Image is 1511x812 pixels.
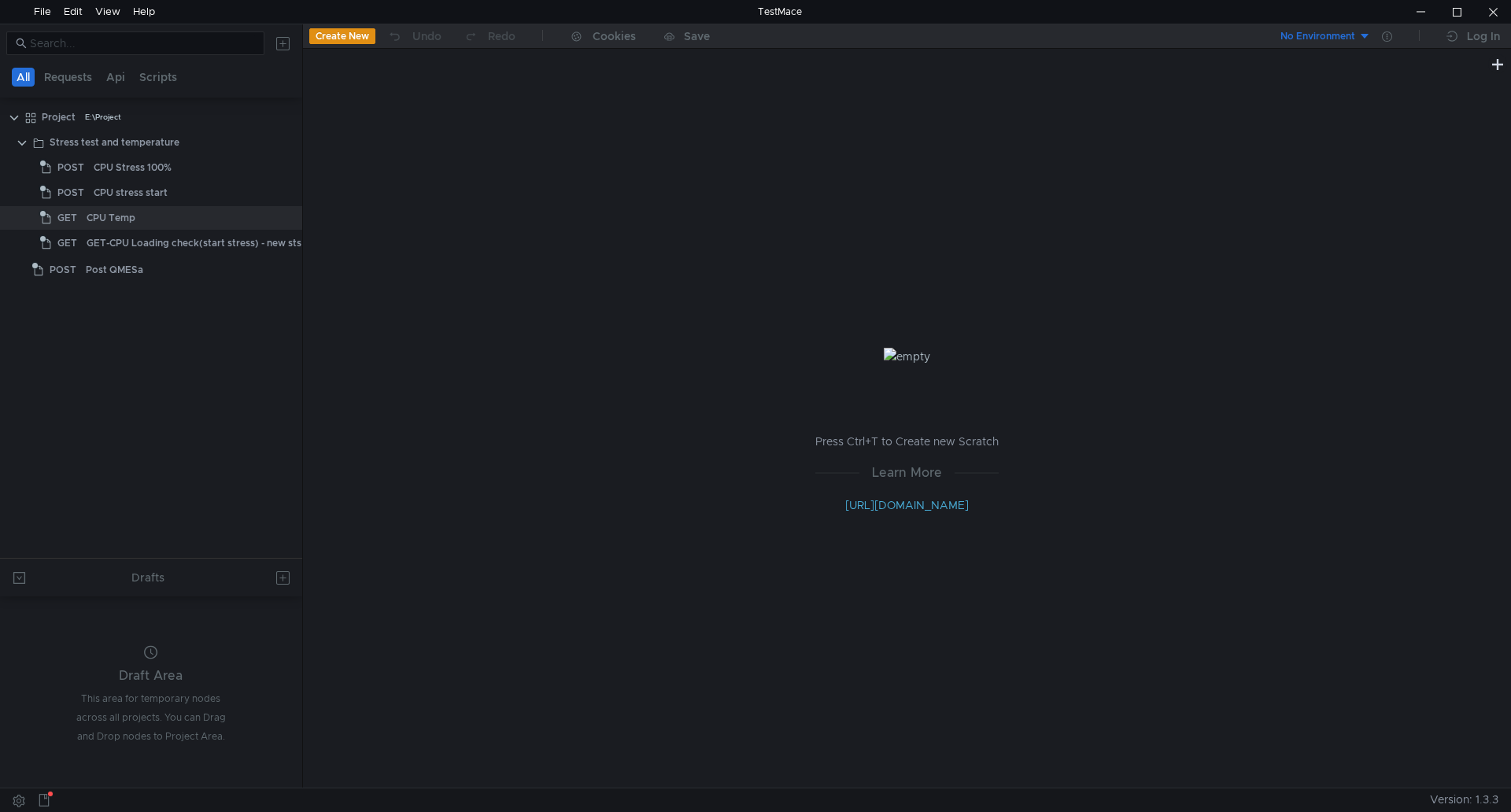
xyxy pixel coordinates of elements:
span: GET [57,206,77,230]
span: POST [57,181,84,205]
p: Press Ctrl+T to Create new Scratch [815,432,999,451]
button: Api [102,68,130,87]
span: Version: 1.3.3 [1430,788,1498,811]
span: POST [50,258,76,282]
div: No Environment [1280,29,1355,44]
div: Save [684,31,710,42]
div: Post QMESa [86,258,143,282]
span: Learn More [859,463,955,482]
div: CPU Temp [87,206,135,230]
div: E:\Project [85,105,121,129]
button: Redo [453,24,526,48]
img: empty [884,348,930,365]
div: Redo [488,27,515,46]
div: Project [42,105,76,129]
a: [URL][DOMAIN_NAME] [845,498,969,512]
div: Stress test and temperature [50,131,179,154]
button: Scripts [135,68,182,87]
div: Cookies [593,27,636,46]
button: No Environment [1262,24,1371,49]
span: POST [57,156,84,179]
button: Requests [39,68,97,87]
div: Undo [412,27,441,46]
div: Drafts [131,568,164,587]
button: Undo [375,24,453,48]
button: All [12,68,35,87]
div: Log In [1467,27,1500,46]
div: CPU Stress 100% [94,156,172,179]
div: GET-CPU Loading check(start stress) - new sts [87,231,301,255]
div: CPU stress start [94,181,168,205]
button: Create New [309,28,375,44]
input: Search... [30,35,255,52]
span: GET [57,231,77,255]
